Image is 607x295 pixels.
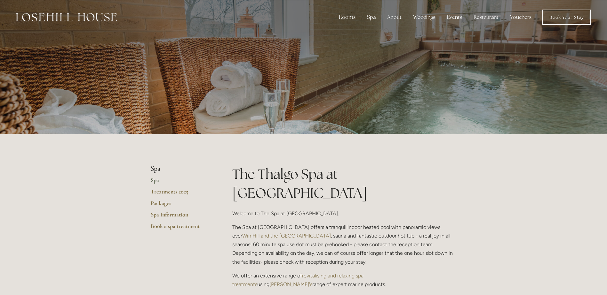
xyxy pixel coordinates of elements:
div: Events [442,11,467,24]
a: Packages [151,200,212,211]
li: Spa [151,165,212,173]
a: Spa [151,177,212,188]
img: Losehill House [16,13,117,21]
a: Win Hill and the [GEOGRAPHIC_DATA] [242,233,331,239]
a: Book Your Stay [542,10,591,25]
h1: The Thalgo Spa at [GEOGRAPHIC_DATA] [232,165,457,202]
p: The Spa at [GEOGRAPHIC_DATA] offers a tranquil indoor heated pool with panoramic views over , sau... [232,223,457,266]
div: Restaurant [468,11,504,24]
div: About [382,11,407,24]
a: Book a spa treatment [151,223,212,234]
a: [PERSON_NAME]'s [269,281,312,287]
div: Rooms [334,11,361,24]
div: Weddings [408,11,440,24]
p: Welcome to The Spa at [GEOGRAPHIC_DATA]. [232,209,457,218]
p: We offer an extensive range of using range of expert marine products. [232,271,457,289]
a: Spa Information [151,211,212,223]
a: Treatments 2025 [151,188,212,200]
a: Vouchers [505,11,537,24]
div: Spa [362,11,381,24]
